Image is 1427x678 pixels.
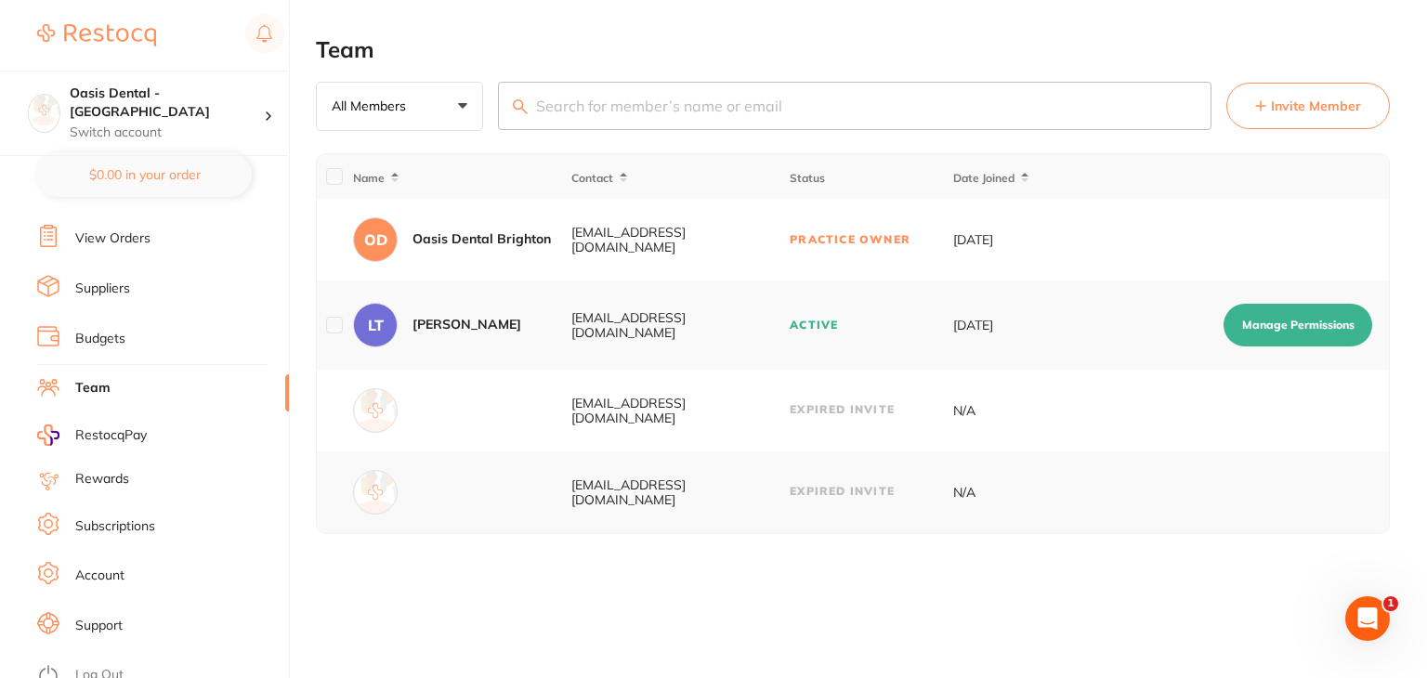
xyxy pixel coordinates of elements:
[953,171,1015,185] span: Date Joined
[571,310,788,340] div: [EMAIL_ADDRESS][DOMAIN_NAME]
[37,152,252,197] button: $0.00 in your order
[952,370,1061,451] td: N/A
[1226,83,1390,129] button: Invite Member
[75,617,123,635] a: Support
[75,330,125,348] a: Budgets
[952,451,1061,533] td: N/A
[70,85,264,121] h4: Oasis Dental - Brighton
[1271,97,1361,115] span: Invite Member
[75,426,147,445] span: RestocqPay
[75,379,111,398] a: Team
[75,517,155,536] a: Subscriptions
[316,82,483,132] button: All Members
[37,24,156,46] img: Restocq Logo
[571,171,613,185] span: Contact
[952,280,1061,370] td: [DATE]
[37,14,156,57] a: Restocq Logo
[498,82,1211,130] input: Search for member’s name or email
[75,280,130,298] a: Suppliers
[1224,304,1372,346] button: Manage Permissions
[412,230,551,249] div: Oasis Dental Brighton
[70,124,264,142] p: Switch account
[571,477,788,507] div: [EMAIL_ADDRESS][DOMAIN_NAME]
[332,98,413,114] p: All Members
[789,280,952,370] td: Active
[571,225,788,254] div: [EMAIL_ADDRESS][DOMAIN_NAME]
[316,37,1390,63] h2: Team
[353,303,398,347] div: LT
[75,229,151,248] a: View Orders
[412,316,521,334] div: [PERSON_NAME]
[75,567,124,585] a: Account
[353,217,398,262] div: OD
[790,171,825,185] span: Status
[789,451,952,533] td: Expired Invite
[75,470,129,489] a: Rewards
[37,424,59,446] img: RestocqPay
[37,424,147,446] a: RestocqPay
[789,199,952,280] td: Practice Owner
[952,199,1061,280] td: [DATE]
[353,171,385,185] span: Name
[29,95,59,125] img: Oasis Dental - Brighton
[1345,596,1390,641] iframe: Intercom live chat
[1383,596,1398,611] span: 1
[789,370,952,451] td: Expired Invite
[571,396,788,425] div: [EMAIL_ADDRESS][DOMAIN_NAME]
